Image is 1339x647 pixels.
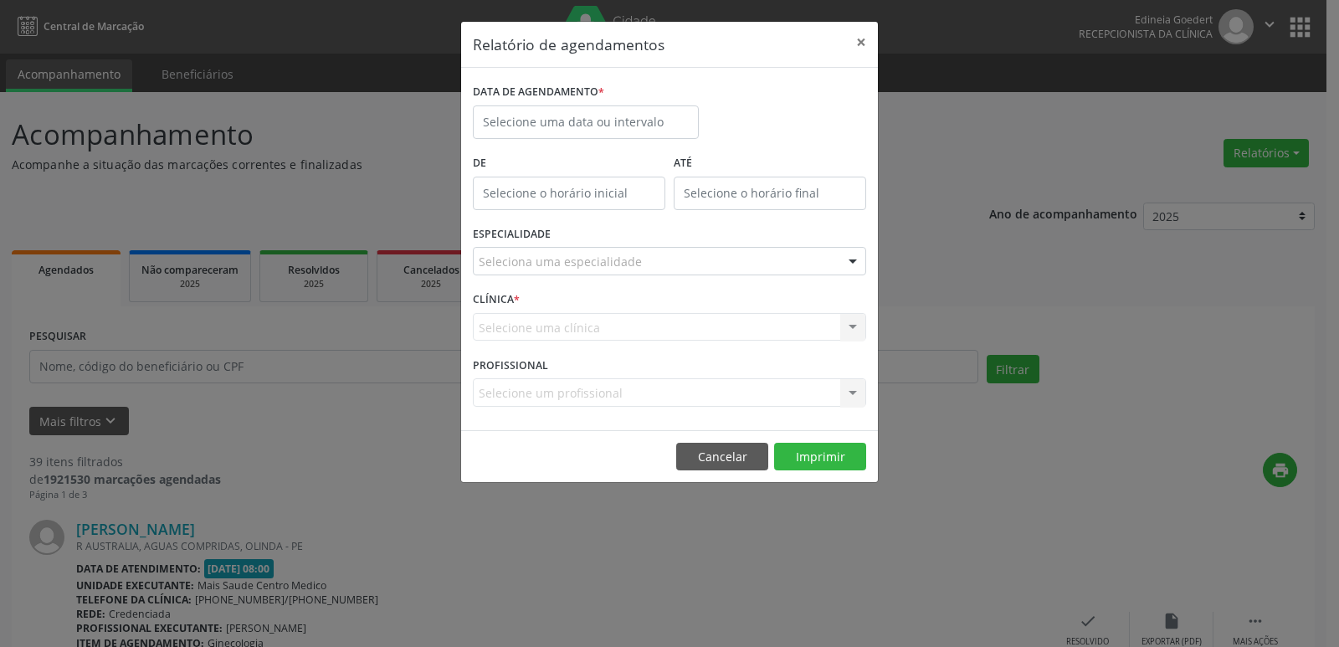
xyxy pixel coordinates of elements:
[774,443,866,471] button: Imprimir
[674,151,866,177] label: ATÉ
[676,443,768,471] button: Cancelar
[473,80,604,105] label: DATA DE AGENDAMENTO
[844,22,878,63] button: Close
[473,151,665,177] label: De
[473,287,520,313] label: CLÍNICA
[473,352,548,378] label: PROFISSIONAL
[473,177,665,210] input: Selecione o horário inicial
[479,253,642,270] span: Seleciona uma especialidade
[473,33,664,55] h5: Relatório de agendamentos
[473,222,551,248] label: ESPECIALIDADE
[473,105,699,139] input: Selecione uma data ou intervalo
[674,177,866,210] input: Selecione o horário final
